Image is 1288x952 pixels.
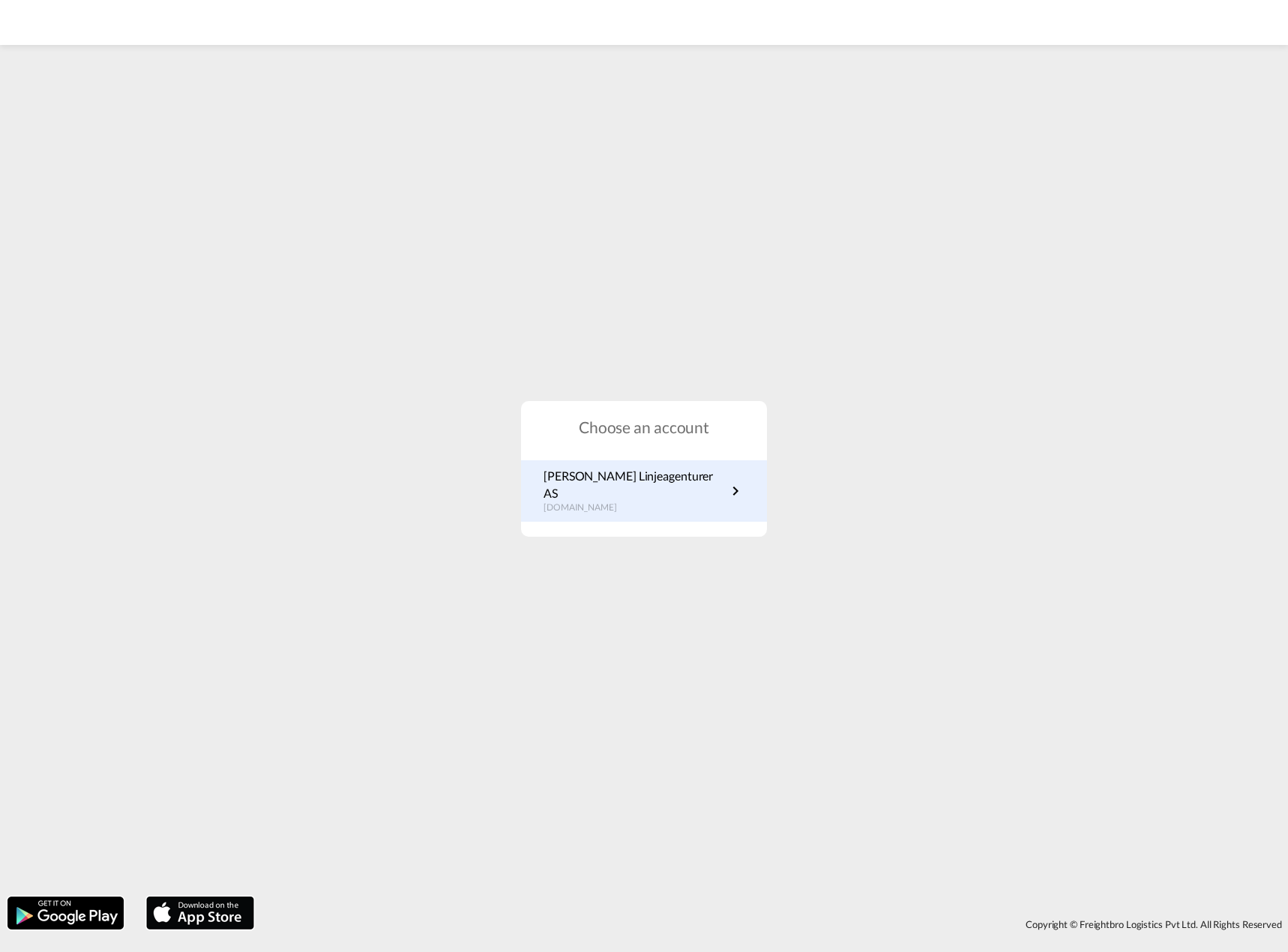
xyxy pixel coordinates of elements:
[6,895,125,931] img: google.png
[544,468,726,501] p: [PERSON_NAME] Linjeagenturer AS
[726,482,744,500] md-icon: icon-chevron-right
[521,416,767,438] h1: Choose an account
[544,501,726,514] p: [DOMAIN_NAME]
[544,468,744,514] a: [PERSON_NAME] Linjeagenturer AS[DOMAIN_NAME]
[145,895,256,931] img: apple.png
[262,912,1288,937] div: Copyright © Freightbro Logistics Pvt Ltd. All Rights Reserved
